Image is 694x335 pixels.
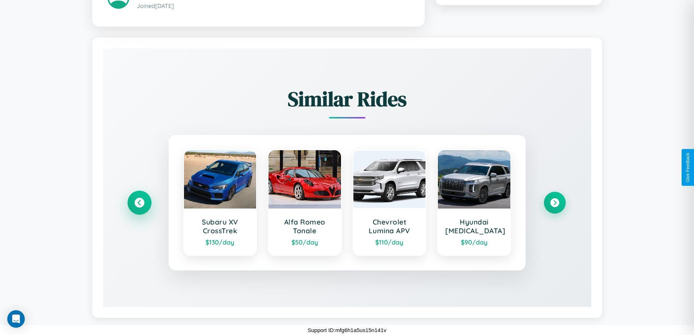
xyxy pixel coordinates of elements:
[191,238,249,246] div: $ 130 /day
[445,238,503,246] div: $ 90 /day
[7,310,25,328] div: Open Intercom Messenger
[308,325,387,335] p: Support ID: mfg6h1a5us15n141v
[685,153,690,182] div: Give Feedback
[445,218,503,235] h3: Hyundai [MEDICAL_DATA]
[129,85,566,113] h2: Similar Rides
[353,149,427,256] a: Chevrolet Lumina APV$110/day
[268,149,342,256] a: Alfa Romeo Tonale$50/day
[276,238,334,246] div: $ 50 /day
[361,238,419,246] div: $ 110 /day
[191,218,249,235] h3: Subaru XV CrossTrek
[361,218,419,235] h3: Chevrolet Lumina APV
[437,149,511,256] a: Hyundai [MEDICAL_DATA]$90/day
[276,218,334,235] h3: Alfa Romeo Tonale
[137,1,409,11] p: Joined [DATE]
[183,149,257,256] a: Subaru XV CrossTrek$130/day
